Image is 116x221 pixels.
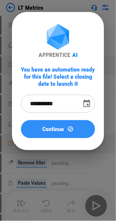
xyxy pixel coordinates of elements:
div: APPRENTICE [39,51,70,58]
span: Continue [43,126,64,132]
div: You have an automation ready for this file! Select a closing date to launch it [21,66,95,87]
img: Apprentice AI [43,24,73,51]
img: Continue [67,126,74,132]
button: ContinueContinue [21,120,95,138]
button: Choose date, selected date is Oct 7, 2025 [79,96,94,111]
div: AI [72,51,77,58]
